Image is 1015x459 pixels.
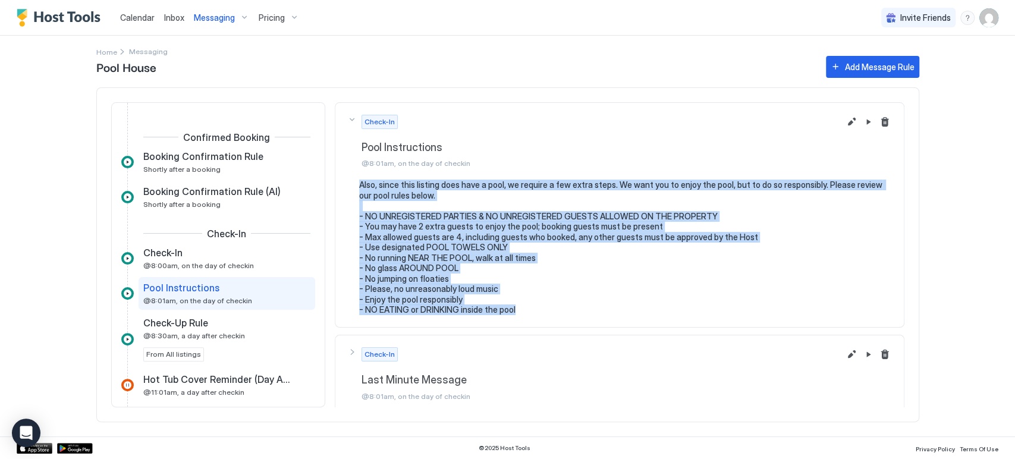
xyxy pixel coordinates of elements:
button: Edit message rule [844,347,859,361]
a: Calendar [120,11,155,24]
button: Edit message rule [844,115,859,129]
a: Terms Of Use [960,442,998,454]
span: Calendar [120,12,155,23]
a: Host Tools Logo [17,9,106,27]
span: Pool Instructions [143,282,219,294]
span: From All listings [146,349,201,360]
span: @8:01am, on the day of checkin [362,392,840,401]
span: @8:30am, a day after checkin [143,331,245,340]
span: Inbox [164,12,184,23]
span: @8:01am, on the day of checkin [362,159,840,168]
span: Privacy Policy [916,445,955,452]
span: Shortly after a booking [143,200,221,209]
span: @8:01am, on the day of checkin [143,296,252,305]
span: Hot Tub Cover Reminder (Day After) [143,373,291,385]
span: Breadcrumb [129,47,168,56]
span: Booking Confirmation Rule (AI) [143,186,281,197]
div: Open Intercom Messenger [12,419,40,447]
a: App Store [17,443,52,454]
button: Check-InPool Instructions@8:01am, on the day of checkinEdit message rulePause Message RuleDelete ... [335,103,904,180]
a: Inbox [164,11,184,24]
button: Pause Message Rule [861,115,875,129]
span: @11:01am, a day after checkin [143,388,244,397]
div: User profile [979,8,998,27]
span: Home [96,48,117,56]
button: Delete message rule [878,115,892,129]
span: Last Minute Message [362,373,840,387]
span: Invite Friends [900,12,951,23]
div: Add Message Rule [845,61,915,73]
span: Confirmed Booking [183,131,270,143]
span: Terms Of Use [960,445,998,452]
button: Add Message Rule [826,56,919,78]
button: Delete message rule [878,347,892,361]
span: © 2025 Host Tools [479,444,530,452]
a: Privacy Policy [916,442,955,454]
span: Booking Confirmation Rule [143,150,263,162]
span: Pool House [96,58,814,76]
pre: Also, since this listing does have a pool, we require a few extra steps. We want you to enjoy the... [359,180,892,315]
a: Home [96,45,117,58]
section: Check-InPool Instructions@8:01am, on the day of checkinEdit message rulePause Message RuleDelete ... [335,180,904,327]
a: Google Play Store [57,443,93,454]
div: menu [960,11,975,25]
span: Shortly after a booking [143,165,221,174]
span: Check-Up Rule [143,317,208,329]
button: Check-InLast Minute Message@8:01am, on the day of checkinEdit message rulePause Message RuleDelet... [335,335,904,413]
span: Pool Instructions [362,141,840,155]
div: Breadcrumb [96,45,117,58]
span: Check-In [364,117,395,127]
span: Messaging [194,12,235,23]
span: Pricing [259,12,285,23]
span: Check-In [143,247,183,259]
span: Check-In [364,349,395,360]
span: @8:00am, on the day of checkin [143,261,254,270]
span: Check-In [207,228,246,240]
button: Pause Message Rule [861,347,875,361]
